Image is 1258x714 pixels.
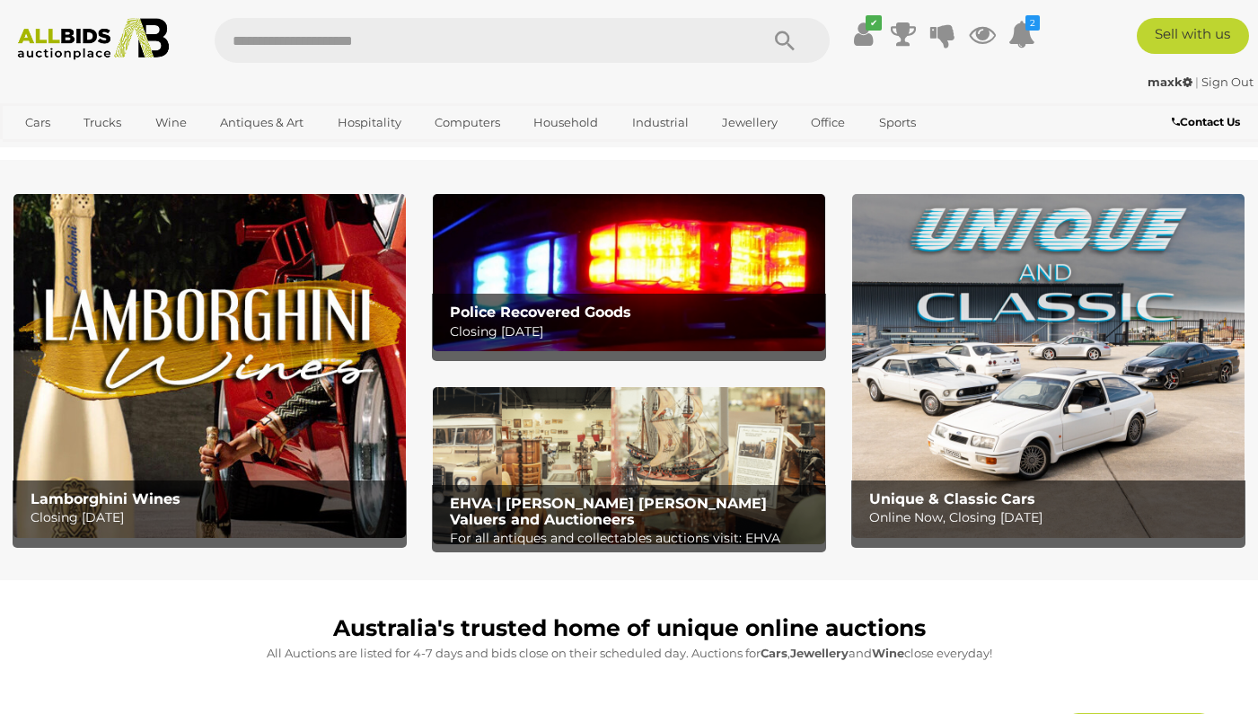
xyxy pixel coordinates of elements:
img: Lamborghini Wines [13,194,406,538]
b: Contact Us [1172,115,1240,128]
a: Wine [144,108,198,137]
img: Police Recovered Goods [433,194,825,351]
a: Cars [13,108,62,137]
a: Industrial [620,108,700,137]
a: Computers [423,108,512,137]
p: Online Now, Closing [DATE] [869,507,1236,529]
span: | [1195,75,1199,89]
p: All Auctions are listed for 4-7 days and bids close on their scheduled day. Auctions for , and cl... [22,643,1236,664]
a: Antiques & Art [208,108,315,137]
a: Jewellery [710,108,789,137]
h1: Australia's trusted home of unique online auctions [22,616,1236,641]
b: Lamborghini Wines [31,490,180,507]
b: Unique & Classic Cars [869,490,1035,507]
a: Lamborghini Wines Lamborghini Wines Closing [DATE] [13,194,406,538]
img: Allbids.com.au [9,18,178,60]
a: Sell with us [1137,18,1249,54]
a: Household [522,108,610,137]
p: Closing [DATE] [450,321,817,343]
a: ✔ [850,18,877,50]
a: maxk [1148,75,1195,89]
img: Unique & Classic Cars [852,194,1245,538]
i: ✔ [866,15,882,31]
a: Office [799,108,857,137]
img: EHVA | Evans Hastings Valuers and Auctioneers [433,387,825,544]
a: Sign Out [1201,75,1254,89]
b: Police Recovered Goods [450,304,631,321]
strong: maxk [1148,75,1192,89]
a: Unique & Classic Cars Unique & Classic Cars Online Now, Closing [DATE] [852,194,1245,538]
button: Search [740,18,830,63]
p: Closing [DATE] [31,507,398,529]
a: Sports [867,108,928,137]
p: For all antiques and collectables auctions visit: EHVA [450,527,817,550]
a: 2 [1008,18,1035,50]
a: Police Recovered Goods Police Recovered Goods Closing [DATE] [433,194,825,351]
strong: Jewellery [790,646,849,660]
a: [GEOGRAPHIC_DATA] [13,137,164,167]
strong: Wine [872,646,904,660]
a: Contact Us [1172,112,1245,132]
strong: Cars [761,646,787,660]
a: Trucks [72,108,133,137]
a: EHVA | Evans Hastings Valuers and Auctioneers EHVA | [PERSON_NAME] [PERSON_NAME] Valuers and Auct... [433,387,825,544]
b: EHVA | [PERSON_NAME] [PERSON_NAME] Valuers and Auctioneers [450,495,767,528]
i: 2 [1025,15,1040,31]
a: Hospitality [326,108,413,137]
